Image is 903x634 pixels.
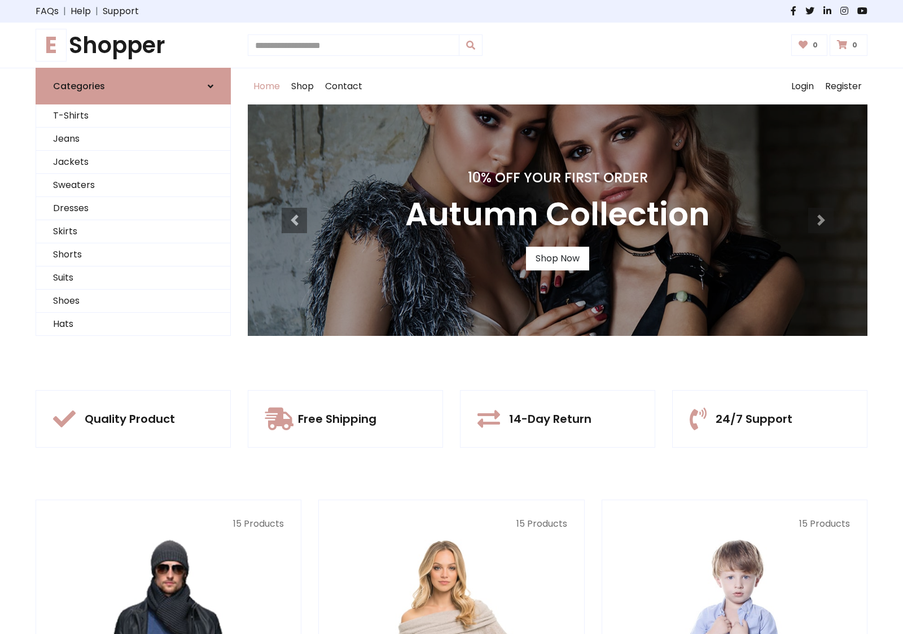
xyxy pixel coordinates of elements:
span: | [59,5,71,18]
a: Home [248,68,286,104]
a: Jackets [36,151,230,174]
a: Jeans [36,128,230,151]
span: | [91,5,103,18]
h1: Shopper [36,32,231,59]
h4: 10% Off Your First Order [405,170,710,186]
a: Login [786,68,819,104]
p: 15 Products [336,517,567,531]
a: Shorts [36,243,230,266]
h5: 14-Day Return [509,412,591,426]
a: FAQs [36,5,59,18]
a: T-Shirts [36,104,230,128]
h5: 24/7 Support [716,412,792,426]
a: Shoes [36,290,230,313]
p: 15 Products [619,517,850,531]
h5: Free Shipping [298,412,376,426]
a: Suits [36,266,230,290]
a: Shop Now [526,247,589,270]
h6: Categories [53,81,105,91]
a: Help [71,5,91,18]
a: Register [819,68,867,104]
a: 0 [791,34,828,56]
a: Dresses [36,197,230,220]
span: E [36,29,67,62]
a: Contact [319,68,368,104]
a: 0 [830,34,867,56]
a: Hats [36,313,230,336]
span: 0 [810,40,821,50]
a: EShopper [36,32,231,59]
a: Support [103,5,139,18]
span: 0 [849,40,860,50]
a: Shop [286,68,319,104]
a: Sweaters [36,174,230,197]
a: Skirts [36,220,230,243]
h5: Quality Product [85,412,175,426]
h3: Autumn Collection [405,195,710,233]
a: Categories [36,68,231,104]
p: 15 Products [53,517,284,531]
